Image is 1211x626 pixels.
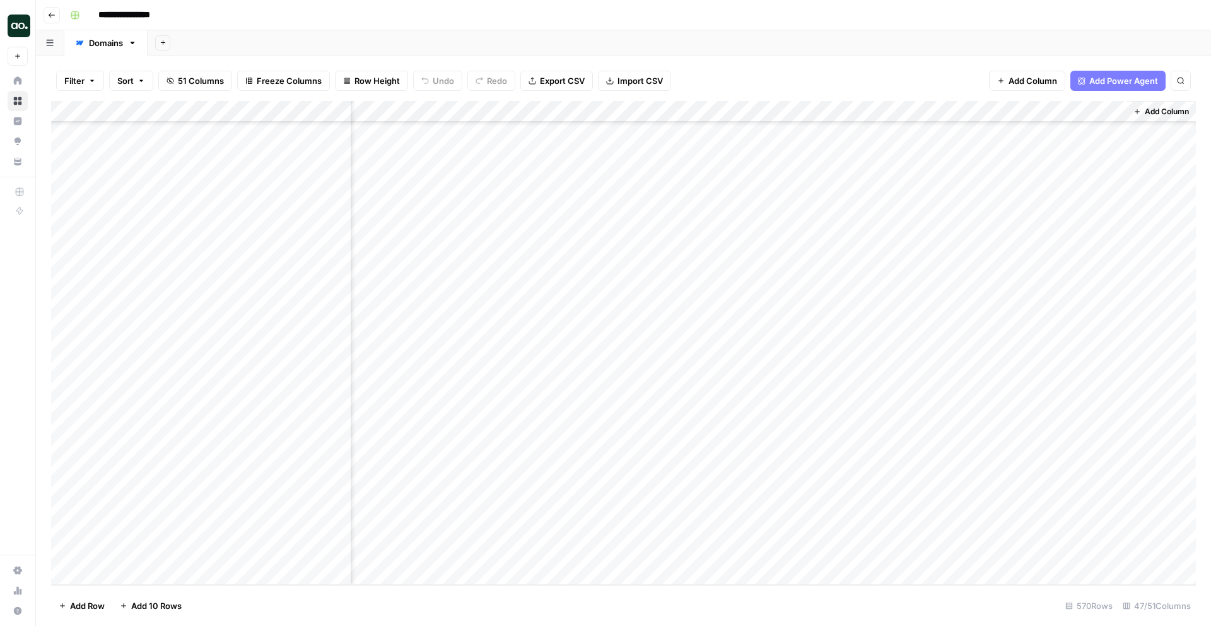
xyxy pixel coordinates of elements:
span: Add Row [70,599,105,612]
button: Add Column [1128,103,1194,120]
div: 570 Rows [1060,596,1118,616]
span: Add Column [1009,74,1057,87]
a: Opportunities [8,131,28,151]
button: Import CSV [598,71,671,91]
button: Workspace: AO Internal Ops [8,10,28,42]
a: Usage [8,581,28,601]
button: Add 10 Rows [112,596,189,616]
span: Freeze Columns [257,74,322,87]
span: Undo [433,74,454,87]
button: Sort [109,71,153,91]
img: AO Internal Ops Logo [8,15,30,37]
button: Redo [467,71,515,91]
a: Home [8,71,28,91]
a: Your Data [8,151,28,172]
button: Add Column [989,71,1065,91]
button: Add Row [51,596,112,616]
span: Import CSV [617,74,663,87]
div: Domains [89,37,123,49]
button: 51 Columns [158,71,232,91]
span: Row Height [354,74,400,87]
button: Freeze Columns [237,71,330,91]
button: Undo [413,71,462,91]
span: Add Power Agent [1089,74,1158,87]
span: Add Column [1145,106,1189,117]
button: Export CSV [520,71,593,91]
span: Filter [64,74,85,87]
a: Domains [64,30,148,56]
a: Settings [8,560,28,581]
a: Browse [8,91,28,111]
a: Insights [8,111,28,131]
button: Row Height [335,71,408,91]
button: Filter [56,71,104,91]
span: Export CSV [540,74,585,87]
span: 51 Columns [178,74,224,87]
button: Help + Support [8,601,28,621]
span: Add 10 Rows [131,599,182,612]
div: 47/51 Columns [1118,596,1196,616]
button: Add Power Agent [1070,71,1166,91]
span: Sort [117,74,134,87]
span: Redo [487,74,507,87]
